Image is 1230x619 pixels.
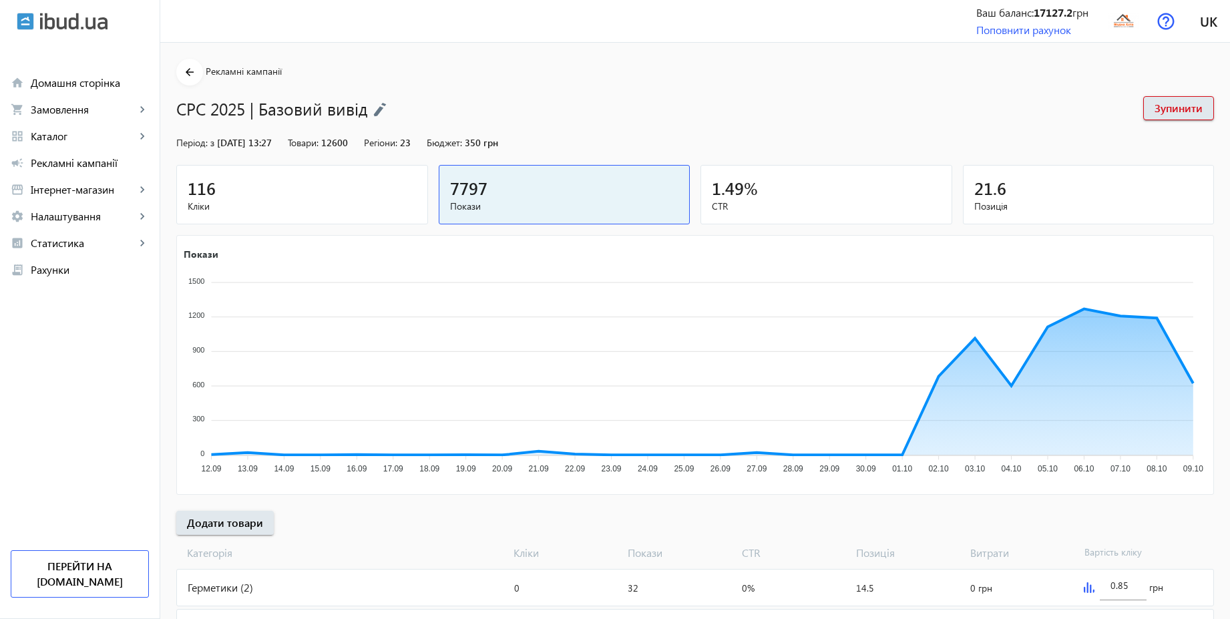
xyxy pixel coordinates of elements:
span: Період: з [176,136,214,149]
span: Регіони: [364,136,397,149]
tspan: 07.10 [1110,464,1131,473]
button: Додати товари [176,511,274,535]
span: CTR [737,546,851,560]
mat-icon: grid_view [11,130,24,143]
button: Зупинити [1143,96,1214,120]
span: Позиція [974,200,1203,213]
span: [DATE] 13:27 [217,136,272,149]
img: help.svg [1157,13,1175,30]
span: Рекламні кампанії [206,65,282,77]
span: 32 [628,582,638,594]
text: Покази [184,247,218,260]
span: 14.5 [856,582,874,594]
span: 12600 [321,136,348,149]
tspan: 16.09 [347,464,367,473]
tspan: 05.10 [1038,464,1058,473]
tspan: 1200 [188,311,204,319]
tspan: 01.10 [892,464,912,473]
mat-icon: receipt_long [11,263,24,276]
span: Кліки [188,200,417,213]
span: 23 [400,136,411,149]
div: Герметики (2) [177,570,509,606]
span: 0% [742,582,755,594]
span: Витрати [965,546,1079,560]
span: Позиція [851,546,965,560]
span: 1.49 [712,177,744,199]
span: CTR [712,200,941,213]
tspan: 30.09 [856,464,876,473]
tspan: 02.10 [929,464,949,473]
span: 0 [514,582,520,594]
tspan: 18.09 [419,464,439,473]
span: Рахунки [31,263,149,276]
tspan: 900 [192,346,204,354]
span: 116 [188,177,216,199]
span: Домашня сторінка [31,76,149,89]
div: Ваш баланс: грн [976,5,1088,20]
mat-icon: keyboard_arrow_right [136,236,149,250]
tspan: 1500 [188,276,204,284]
tspan: 22.09 [565,464,585,473]
tspan: 21.09 [529,464,549,473]
span: Зупинити [1155,101,1203,116]
mat-icon: keyboard_arrow_right [136,210,149,223]
tspan: 13.09 [238,464,258,473]
tspan: 28.09 [783,464,803,473]
span: грн [1149,581,1163,594]
img: ibud_text.svg [40,13,108,30]
tspan: 19.09 [456,464,476,473]
span: Категорія [176,546,508,560]
span: 21.6 [974,177,1006,199]
tspan: 08.10 [1147,464,1167,473]
tspan: 27.09 [747,464,767,473]
tspan: 17.09 [383,464,403,473]
span: Каталог [31,130,136,143]
b: 17127.2 [1034,5,1072,19]
tspan: 0 [200,449,204,457]
span: Додати товари [187,515,263,530]
span: 0 грн [970,582,992,594]
tspan: 25.09 [674,464,694,473]
span: Покази [622,546,737,560]
span: Покази [450,200,679,213]
span: Статистика [31,236,136,250]
tspan: 29.09 [819,464,839,473]
mat-icon: campaign [11,156,24,170]
img: graph.svg [1084,582,1094,593]
tspan: 20.09 [492,464,512,473]
mat-icon: storefront [11,183,24,196]
img: 5d88c9d9784c28228-15692456579-bez-nazvi.png [1108,6,1139,36]
a: Поповнити рахунок [976,23,1071,37]
span: uk [1200,13,1217,29]
span: 7797 [450,177,487,199]
tspan: 04.10 [1002,464,1022,473]
mat-icon: arrow_back [182,64,198,81]
h1: CPC 2025 | Базовий вивід [176,97,1130,120]
span: Бюджет: [427,136,462,149]
tspan: 09.10 [1183,464,1203,473]
mat-icon: keyboard_arrow_right [136,103,149,116]
img: ibud.svg [17,13,34,30]
span: Налаштування [31,210,136,223]
tspan: 23.09 [601,464,621,473]
tspan: 06.10 [1074,464,1094,473]
mat-icon: home [11,76,24,89]
a: Перейти на [DOMAIN_NAME] [11,550,149,598]
span: 350 грн [465,136,498,149]
span: % [744,177,758,199]
mat-icon: settings [11,210,24,223]
mat-icon: keyboard_arrow_right [136,183,149,196]
span: Вартість кліку [1079,546,1193,560]
tspan: 14.09 [274,464,294,473]
mat-icon: analytics [11,236,24,250]
mat-icon: keyboard_arrow_right [136,130,149,143]
tspan: 12.09 [201,464,221,473]
tspan: 03.10 [965,464,985,473]
span: Рекламні кампанії [31,156,149,170]
span: Замовлення [31,103,136,116]
tspan: 24.09 [638,464,658,473]
span: Кліки [508,546,622,560]
mat-icon: shopping_cart [11,103,24,116]
tspan: 26.09 [710,464,731,473]
tspan: 300 [192,415,204,423]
